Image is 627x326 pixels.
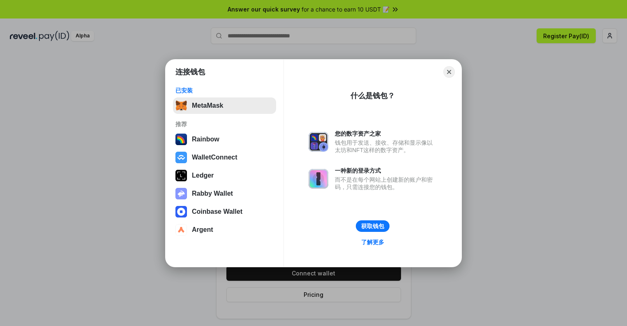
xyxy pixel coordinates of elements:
div: 一种新的登录方式 [335,167,437,174]
button: Ledger [173,167,276,184]
button: Close [443,66,455,78]
div: 推荐 [175,120,274,128]
button: Coinbase Wallet [173,203,276,220]
div: Rainbow [192,136,219,143]
div: Coinbase Wallet [192,208,242,215]
img: svg+xml,%3Csvg%20width%3D%2228%22%20height%3D%2228%22%20viewBox%3D%220%200%2028%2028%22%20fill%3D... [175,206,187,217]
img: svg+xml,%3Csvg%20width%3D%2228%22%20height%3D%2228%22%20viewBox%3D%220%200%2028%2028%22%20fill%3D... [175,224,187,236]
button: Rabby Wallet [173,185,276,202]
div: 获取钱包 [361,222,384,230]
div: Rabby Wallet [192,190,233,197]
a: 了解更多 [356,237,389,247]
div: MetaMask [192,102,223,109]
div: 已安装 [175,87,274,94]
button: Argent [173,222,276,238]
div: Argent [192,226,213,234]
img: svg+xml,%3Csvg%20xmlns%3D%22http%3A%2F%2Fwww.w3.org%2F2000%2Fsvg%22%20fill%3D%22none%22%20viewBox... [309,132,328,152]
button: 获取钱包 [356,220,390,232]
div: 什么是钱包？ [350,91,395,101]
img: svg+xml,%3Csvg%20xmlns%3D%22http%3A%2F%2Fwww.w3.org%2F2000%2Fsvg%22%20fill%3D%22none%22%20viewBox... [175,188,187,199]
img: svg+xml,%3Csvg%20xmlns%3D%22http%3A%2F%2Fwww.w3.org%2F2000%2Fsvg%22%20width%3D%2228%22%20height%3... [175,170,187,181]
div: 钱包用于发送、接收、存储和显示像以太坊和NFT这样的数字资产。 [335,139,437,154]
div: WalletConnect [192,154,237,161]
button: MetaMask [173,97,276,114]
img: svg+xml,%3Csvg%20fill%3D%22none%22%20height%3D%2233%22%20viewBox%3D%220%200%2035%2033%22%20width%... [175,100,187,111]
img: svg+xml,%3Csvg%20xmlns%3D%22http%3A%2F%2Fwww.w3.org%2F2000%2Fsvg%22%20fill%3D%22none%22%20viewBox... [309,169,328,189]
div: 而不是在每个网站上创建新的账户和密码，只需连接您的钱包。 [335,176,437,191]
div: 了解更多 [361,238,384,246]
img: svg+xml,%3Csvg%20width%3D%2228%22%20height%3D%2228%22%20viewBox%3D%220%200%2028%2028%22%20fill%3D... [175,152,187,163]
button: Rainbow [173,131,276,148]
div: Ledger [192,172,214,179]
button: WalletConnect [173,149,276,166]
h1: 连接钱包 [175,67,205,77]
div: 您的数字资产之家 [335,130,437,137]
img: svg+xml,%3Csvg%20width%3D%22120%22%20height%3D%22120%22%20viewBox%3D%220%200%20120%20120%22%20fil... [175,134,187,145]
